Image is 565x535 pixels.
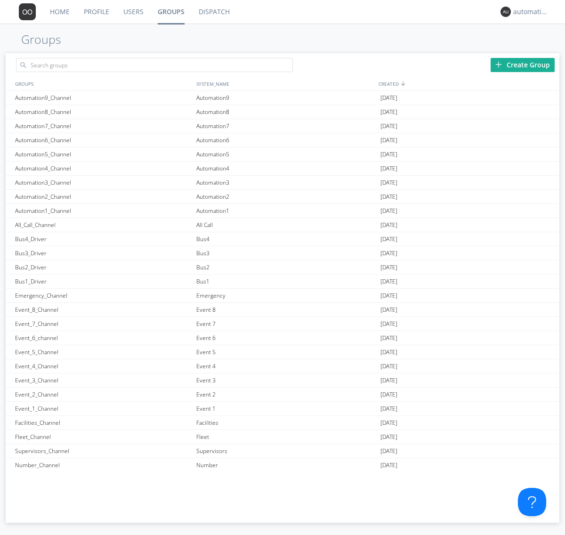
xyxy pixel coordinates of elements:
a: Automation7_ChannelAutomation7[DATE] [6,119,559,133]
div: Event_7_Channel [13,317,194,331]
a: Automation6_ChannelAutomation6[DATE] [6,133,559,147]
span: [DATE] [380,190,397,204]
div: Event_2_Channel [13,388,194,401]
iframe: Toggle Customer Support [518,488,546,516]
span: [DATE] [380,345,397,359]
span: [DATE] [380,388,397,402]
img: 373638.png [500,7,511,17]
div: Automation8 [194,105,378,119]
img: 373638.png [19,3,36,20]
span: [DATE] [380,246,397,260]
span: [DATE] [380,289,397,303]
span: [DATE] [380,458,397,472]
span: [DATE] [380,444,397,458]
div: Event 2 [194,388,378,401]
div: Event_4_Channel [13,359,194,373]
div: Facilities [194,416,378,430]
div: Create Group [491,58,555,72]
div: Emergency [194,289,378,302]
div: Automation7 [194,119,378,133]
div: Emergency_Channel [13,289,194,302]
span: [DATE] [380,260,397,275]
div: Automation6 [194,133,378,147]
div: Bus2 [194,260,378,274]
div: Event 8 [194,303,378,316]
div: Event 3 [194,373,378,387]
div: Facilities_Channel [13,416,194,430]
a: Supervisors_ChannelSupervisors[DATE] [6,444,559,458]
a: Event_6_channelEvent 6[DATE] [6,331,559,345]
div: Automation7_Channel [13,119,194,133]
input: Search groups [16,58,293,72]
div: Event 1 [194,402,378,415]
div: Automation5 [194,147,378,161]
div: All Call [194,218,378,232]
div: Bus2_Driver [13,260,194,274]
div: Automation1 [194,204,378,218]
div: Automation2_Channel [13,190,194,203]
a: Automation3_ChannelAutomation3[DATE] [6,176,559,190]
div: Bus1 [194,275,378,288]
a: Facilities_ChannelFacilities[DATE] [6,416,559,430]
span: [DATE] [380,204,397,218]
a: Emergency_ChannelEmergency[DATE] [6,289,559,303]
a: Event_5_ChannelEvent 5[DATE] [6,345,559,359]
div: CREATED [376,77,559,90]
span: [DATE] [380,373,397,388]
div: Automation8_Channel [13,105,194,119]
a: All_Call_ChannelAll Call[DATE] [6,218,559,232]
a: Event_8_ChannelEvent 8[DATE] [6,303,559,317]
div: Automation4 [194,162,378,175]
a: Event_1_ChannelEvent 1[DATE] [6,402,559,416]
span: [DATE] [380,303,397,317]
a: Automation5_ChannelAutomation5[DATE] [6,147,559,162]
div: SYSTEM_NAME [194,77,376,90]
a: Automation8_ChannelAutomation8[DATE] [6,105,559,119]
a: Number_ChannelNumber[DATE] [6,458,559,472]
a: Event_2_ChannelEvent 2[DATE] [6,388,559,402]
div: All_Call_Channel [13,218,194,232]
a: Bus1_DriverBus1[DATE] [6,275,559,289]
div: Number_Channel [13,458,194,472]
div: Fleet [194,430,378,444]
img: plus.svg [495,61,502,68]
a: Bus3_DriverBus3[DATE] [6,246,559,260]
div: Event_5_Channel [13,345,194,359]
a: Automation4_ChannelAutomation4[DATE] [6,162,559,176]
div: Automation1_Channel [13,204,194,218]
a: Event_4_ChannelEvent 4[DATE] [6,359,559,373]
a: Event_3_ChannelEvent 3[DATE] [6,373,559,388]
span: [DATE] [380,275,397,289]
span: [DATE] [380,232,397,246]
a: Bus2_DriverBus2[DATE] [6,260,559,275]
span: [DATE] [380,119,397,133]
div: Bus4_Driver [13,232,194,246]
span: [DATE] [380,91,397,105]
span: [DATE] [380,105,397,119]
a: Bus4_DriverBus4[DATE] [6,232,559,246]
div: Event_6_channel [13,331,194,345]
div: Event_8_Channel [13,303,194,316]
div: Automation2 [194,190,378,203]
div: Automation4_Channel [13,162,194,175]
div: Automation9_Channel [13,91,194,105]
div: Supervisors [194,444,378,458]
div: Event 4 [194,359,378,373]
div: Automation3 [194,176,378,189]
div: Event_1_Channel [13,402,194,415]
span: [DATE] [380,162,397,176]
span: [DATE] [380,176,397,190]
a: Automation2_ChannelAutomation2[DATE] [6,190,559,204]
div: Automation3_Channel [13,176,194,189]
a: Fleet_ChannelFleet[DATE] [6,430,559,444]
div: Bus3_Driver [13,246,194,260]
div: automation+dispatcher0014 [513,7,549,16]
span: [DATE] [380,359,397,373]
div: Bus4 [194,232,378,246]
div: Event_3_Channel [13,373,194,387]
span: [DATE] [380,416,397,430]
div: Supervisors_Channel [13,444,194,458]
span: [DATE] [380,133,397,147]
span: [DATE] [380,430,397,444]
div: Number [194,458,378,472]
